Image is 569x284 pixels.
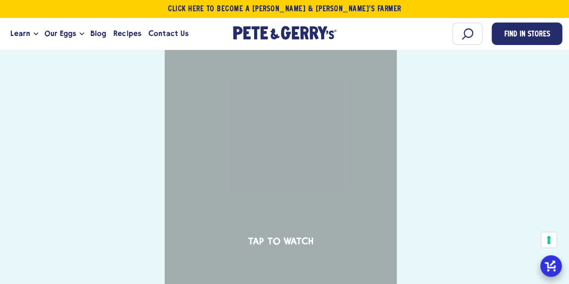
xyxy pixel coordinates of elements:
a: Find in Stores [492,23,562,45]
span: Find in Stores [504,29,550,41]
span: Blog [90,28,106,39]
a: Contact Us [145,22,192,46]
span: Recipes [113,28,141,39]
span: Learn [10,28,30,39]
button: Your consent preferences for tracking technologies [541,232,556,248]
input: Search [452,23,483,45]
a: Our Eggs [41,22,80,46]
a: Blog [87,22,110,46]
p: Tap to Watch [248,234,313,249]
button: Open the dropdown menu for Learn [34,32,38,36]
span: Contact Us [148,28,188,39]
a: Learn [7,22,34,46]
a: Recipes [110,22,144,46]
span: Our Eggs [45,28,76,39]
button: Open the dropdown menu for Our Eggs [80,32,84,36]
